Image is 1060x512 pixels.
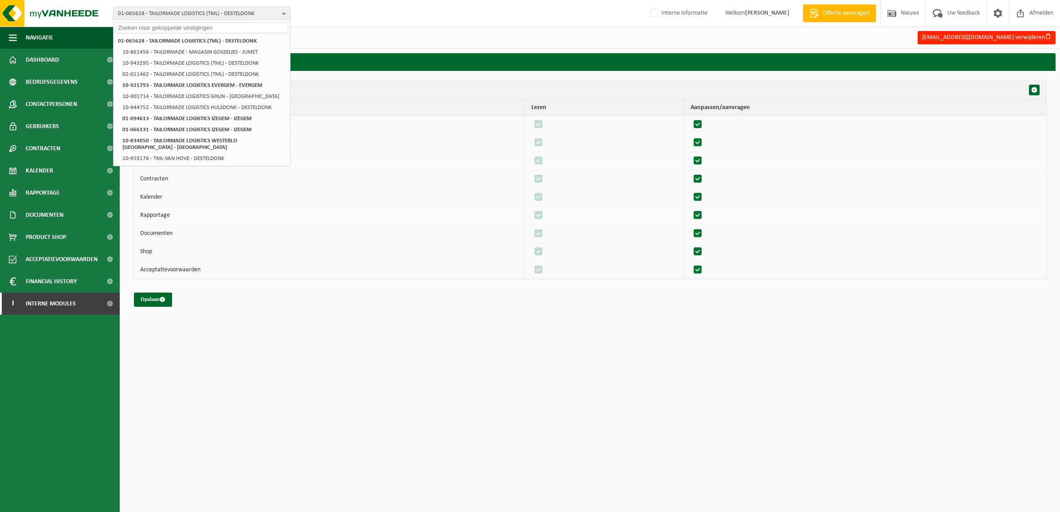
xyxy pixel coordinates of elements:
th: TAILORMADE LOGISTICS IZEGEM | 01-094613 [133,80,1046,100]
span: Documenten [26,204,63,226]
span: Bedrijfsgegevens [26,71,78,93]
strong: [PERSON_NAME] [745,10,789,16]
li: 10-861456 - TAILORMADE - MAGASIN GOSSELIES - JUMET [120,47,288,58]
td: Documenten [133,225,525,243]
label: Interne informatie [649,7,707,20]
span: Financial History [26,270,77,293]
strong: 10-921793 - TAILORMADE LOGISTICS EVERGEM - EVERGEM [122,82,262,88]
span: Contracten [26,137,60,160]
span: Contactpersonen [26,93,77,115]
span: Kalender [26,160,53,182]
td: Contactpersonen [133,134,525,152]
strong: 01-066131 - TAILORMADE LOGISTICS IZEGEM - IZEGEM [122,127,251,133]
h2: Rechten - [EMAIL_ADDRESS][DOMAIN_NAME] [124,53,1056,70]
span: Offerte aanvragen [821,9,872,18]
input: Zoeken naar gekoppelde vestigingen [115,22,288,33]
li: 10-943295 - TAILORMADE LOGISTICS (TML) - DESTELDONK [120,58,288,69]
span: Acceptatievoorwaarden [26,248,98,270]
li: 10-953176 - TML-VAN HOVE - DESTELDONK [120,153,288,164]
th: Lezen [525,100,684,116]
button: 01-065628 - TAILORMADE LOGISTICS (TML) - DESTELDONK [113,7,291,20]
th: Module [133,100,525,116]
th: Aanpassen/aanvragen [684,100,1046,116]
span: Rapportage [26,182,60,204]
span: Product Shop [26,226,66,248]
button: [EMAIL_ADDRESS][DOMAIN_NAME] verwijderen [918,31,1056,44]
td: Acceptatievoorwaarden [133,261,525,279]
strong: 10-834050 - TAILORMADE LOGISTICS WESTERLO [GEOGRAPHIC_DATA] - [GEOGRAPHIC_DATA] [122,138,237,150]
span: Navigatie [26,27,53,49]
span: Interne modules [26,293,76,315]
td: Contracten [133,170,525,188]
span: I [9,293,17,315]
li: 10-901714 - TAILORMADE LOGISTICS GHLIN - [GEOGRAPHIC_DATA] [120,91,288,102]
td: Gebruikers [133,152,525,170]
button: Opslaan [134,293,172,307]
td: Rapportage [133,207,525,225]
li: 02-011462 - TAILORMADE LOGISTICS (TML) - DESTELDONK [120,69,288,80]
a: Offerte aanvragen [803,4,876,22]
span: 01-065628 - TAILORMADE LOGISTICS (TML) - DESTELDONK [118,7,279,20]
strong: 01-094613 - TAILORMADE LOGISTICS IZEGEM - IZEGEM [122,116,251,121]
li: 10-944752 - TAILORMADE LOGISTICS HULSDONK - DESTELDONK [120,102,288,113]
td: Kalender [133,188,525,207]
td: Bedrijfsgegevens [133,116,525,134]
span: Dashboard [26,49,59,71]
td: Shop [133,243,525,261]
span: Gebruikers [26,115,59,137]
strong: 01-065628 - TAILORMADE LOGISTICS (TML) - DESTELDONK [118,38,257,44]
